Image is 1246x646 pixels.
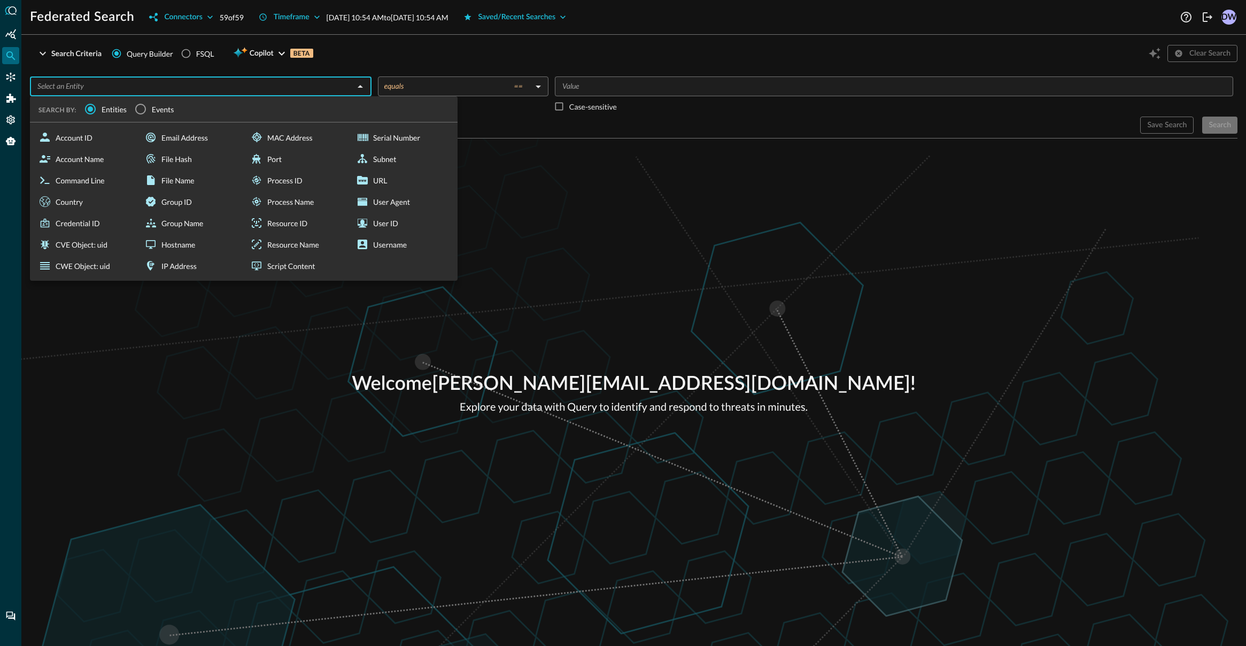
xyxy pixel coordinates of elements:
span: Events [152,104,174,115]
div: Group ID [140,191,242,212]
div: Subnet [352,148,453,170]
div: Connectors [2,68,19,86]
div: URL [352,170,453,191]
button: Logout [1199,9,1216,26]
div: User Agent [352,191,453,212]
div: Process ID [246,170,347,191]
h1: Federated Search [30,9,134,26]
span: Entities [102,104,127,115]
button: Connectors [143,9,219,26]
button: Timeframe [252,9,327,26]
span: Copilot [250,47,274,60]
p: [DATE] 10:54 AM to [DATE] 10:54 AM [327,12,448,23]
span: == [514,81,523,91]
div: Port [246,148,347,170]
button: Close [353,79,368,94]
div: DW [1221,10,1236,25]
div: Account ID [34,127,136,148]
div: Country [34,191,136,212]
div: Hostname [140,234,242,255]
div: Connectors [164,11,202,24]
div: Account Name [34,148,136,170]
p: BETA [290,49,313,58]
div: Settings [2,111,19,128]
div: Addons [3,90,20,107]
div: Timeframe [274,11,309,24]
div: Group Name [140,212,242,234]
div: CWE Object: uid [34,255,136,276]
button: CopilotBETA [227,45,319,62]
span: SEARCH BY: [38,106,76,114]
div: Serial Number [352,127,453,148]
div: File Hash [140,148,242,170]
div: CVE Object: uid [34,234,136,255]
p: Case-sensitive [569,101,617,112]
div: Search Criteria [51,47,102,60]
button: Saved/Recent Searches [457,9,573,26]
p: Welcome [PERSON_NAME][EMAIL_ADDRESS][DOMAIN_NAME] ! [352,370,916,399]
div: Federated Search [2,47,19,64]
input: Select an Entity [33,80,351,93]
p: 59 of 59 [220,12,244,23]
div: equals [384,81,531,91]
div: Summary Insights [2,26,19,43]
button: Search Criteria [30,45,108,62]
div: Command Line [34,170,136,191]
div: MAC Address [246,127,347,148]
div: User ID [352,212,453,234]
div: File Name [140,170,242,191]
div: Saved/Recent Searches [478,11,556,24]
div: Username [352,234,453,255]
div: Chat [2,607,19,625]
p: Explore your data with Query to identify and respond to threats in minutes. [352,399,916,415]
div: Process Name [246,191,347,212]
span: Query Builder [127,48,173,59]
div: Query Agent [2,133,19,150]
div: FSQL [196,48,214,59]
span: equals [384,81,404,91]
div: Credential ID [34,212,136,234]
div: Email Address [140,127,242,148]
div: Resource Name [246,234,347,255]
input: Value [558,80,1228,93]
div: IP Address [140,255,242,276]
div: Resource ID [246,212,347,234]
div: Script Content [246,255,347,276]
button: Help [1178,9,1195,26]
